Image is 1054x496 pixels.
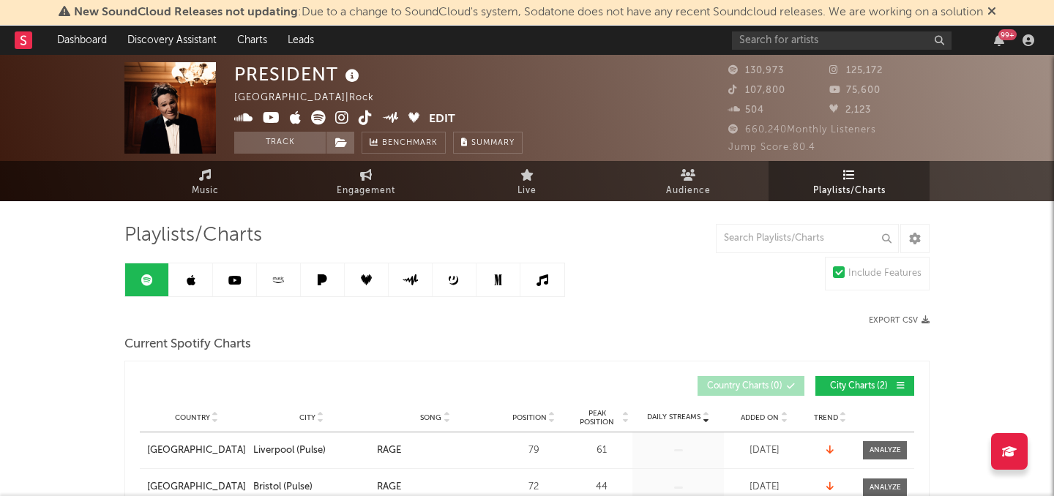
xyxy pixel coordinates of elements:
a: Live [446,161,608,201]
input: Search Playlists/Charts [716,224,899,253]
input: Search for artists [732,31,952,50]
span: Playlists/Charts [813,182,886,200]
a: Playlists/Charts [769,161,930,201]
div: RAGE [377,480,401,495]
div: 61 [574,443,629,458]
span: Summary [471,139,515,147]
div: 79 [501,443,567,458]
span: Benchmark [382,135,438,152]
span: 2,123 [829,105,871,115]
div: Liverpool (Pulse) [253,443,326,458]
span: City [299,413,315,422]
a: [GEOGRAPHIC_DATA] [147,480,246,495]
div: Bristol (Pulse) [253,480,313,495]
span: 75,600 [829,86,881,95]
div: [GEOGRAPHIC_DATA] | Rock [234,89,391,107]
span: Added On [741,413,779,422]
span: Peak Position [574,409,620,427]
div: RAGE [377,443,401,458]
button: Summary [453,132,523,154]
button: Export CSV [869,316,930,325]
span: 130,973 [728,66,784,75]
a: Charts [227,26,277,55]
span: 125,172 [829,66,883,75]
div: [DATE] [728,480,801,495]
span: Song [420,413,441,422]
span: 660,240 Monthly Listeners [728,125,876,135]
span: Position [512,413,547,422]
div: Include Features [848,265,922,282]
a: Leads [277,26,324,55]
a: RAGE [377,480,493,495]
a: Engagement [285,161,446,201]
button: 99+ [994,34,1004,46]
button: Track [234,132,326,154]
div: 72 [501,480,567,495]
span: Daily Streams [647,412,700,423]
span: New SoundCloud Releases not updating [74,7,298,18]
div: PRESIDENT [234,62,363,86]
a: RAGE [377,443,493,458]
span: Live [517,182,537,200]
span: : Due to a change to SoundCloud's system, Sodatone does not have any recent Soundcloud releases. ... [74,7,983,18]
button: City Charts(2) [815,376,914,396]
div: 44 [574,480,629,495]
a: Liverpool (Pulse) [253,443,370,458]
a: Discovery Assistant [117,26,227,55]
span: City Charts ( 2 ) [825,382,892,391]
span: Playlists/Charts [124,227,262,244]
span: 504 [728,105,764,115]
span: Trend [814,413,838,422]
span: Audience [666,182,711,200]
span: Country Charts ( 0 ) [707,382,782,391]
span: Country [175,413,210,422]
button: Country Charts(0) [698,376,804,396]
a: Music [124,161,285,201]
button: Edit [429,110,455,129]
span: Engagement [337,182,395,200]
a: Audience [608,161,769,201]
a: [GEOGRAPHIC_DATA] [147,443,246,458]
span: Dismiss [987,7,996,18]
div: 99 + [998,29,1017,40]
a: Bristol (Pulse) [253,480,370,495]
span: Jump Score: 80.4 [728,143,815,152]
span: Current Spotify Charts [124,336,251,353]
span: 107,800 [728,86,785,95]
a: Benchmark [362,132,446,154]
a: Dashboard [47,26,117,55]
span: Music [192,182,219,200]
div: [DATE] [728,443,801,458]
